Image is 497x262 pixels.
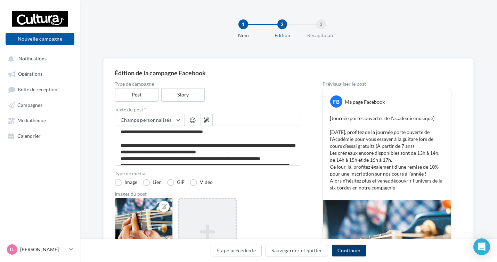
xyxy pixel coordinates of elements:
[330,115,444,191] p: [Journée portes ouvertes de l'académie musique] [DATE], profitez de la journée porte ouverte de l...
[18,86,57,92] span: Boîte de réception
[115,179,137,186] label: Image
[6,33,74,45] button: Nouvelle campagne
[266,245,328,256] button: Sauvegarder et quitter
[115,192,300,196] div: Images du post
[10,246,15,253] span: LL
[115,82,300,86] label: Type de campagne
[4,99,76,111] a: Campagnes
[4,114,76,126] a: Médiathèque
[332,245,366,256] button: Continuer
[4,129,76,142] a: Calendrier
[17,102,42,108] span: Campagnes
[167,179,185,186] label: GIF
[115,171,300,176] label: Type de média
[316,19,326,29] div: 3
[4,83,76,96] a: Boîte de réception
[473,238,490,255] div: Open Intercom Messenger
[4,52,73,65] button: Notifications
[115,88,158,102] label: Post
[17,118,46,124] span: Médiathèque
[221,32,266,39] div: Nom
[115,114,184,126] button: Champs personnalisés
[121,117,171,123] span: Champs personnalisés
[6,243,74,256] a: LL [PERSON_NAME]
[299,32,343,39] div: Récapitulatif
[211,245,262,256] button: Étape précédente
[161,88,205,102] label: Story
[190,179,213,186] label: Vidéo
[115,107,300,112] label: Texte du post *
[17,133,41,139] span: Calendrier
[143,179,162,186] label: Lien
[260,32,304,39] div: Edition
[18,71,42,77] span: Opérations
[4,67,76,80] a: Opérations
[20,246,66,253] p: [PERSON_NAME]
[18,56,47,61] span: Notifications
[277,19,287,29] div: 2
[345,99,385,105] div: Ma page Facebook
[115,70,462,76] div: Édition de la campagne Facebook
[330,95,342,108] div: FB
[323,82,451,86] div: Prévisualiser le post
[238,19,248,29] div: 1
